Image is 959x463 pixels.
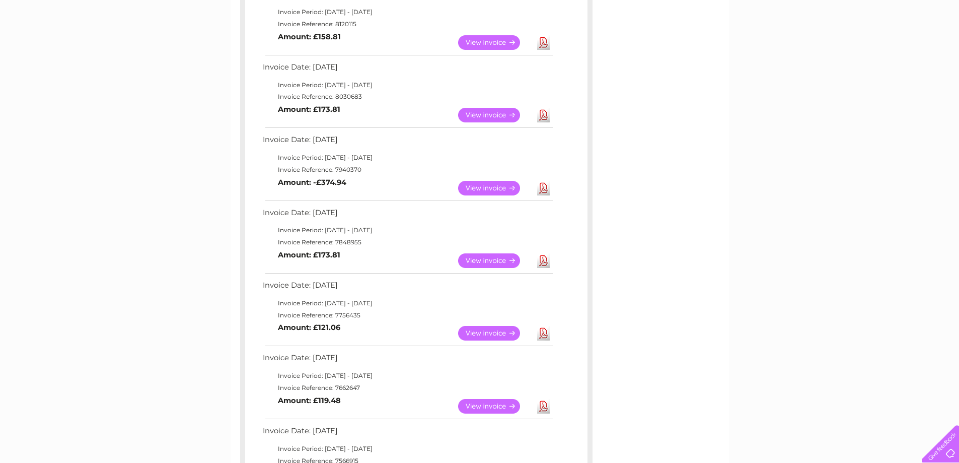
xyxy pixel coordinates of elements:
[537,399,550,414] a: Download
[260,309,555,321] td: Invoice Reference: 7756435
[926,43,949,50] a: Log out
[458,253,532,268] a: View
[458,35,532,50] a: View
[458,181,532,195] a: View
[807,43,829,50] a: Energy
[278,178,346,187] b: Amount: -£374.94
[278,250,340,259] b: Amount: £173.81
[458,326,532,341] a: View
[260,297,555,309] td: Invoice Period: [DATE] - [DATE]
[260,206,555,225] td: Invoice Date: [DATE]
[260,443,555,455] td: Invoice Period: [DATE] - [DATE]
[260,91,555,103] td: Invoice Reference: 8030683
[892,43,917,50] a: Contact
[769,5,839,18] a: 0333 014 3131
[260,224,555,236] td: Invoice Period: [DATE] - [DATE]
[242,6,718,49] div: Clear Business is a trading name of Verastar Limited (registered in [GEOGRAPHIC_DATA] No. 3667643...
[260,382,555,394] td: Invoice Reference: 7662647
[34,26,85,57] img: logo.png
[835,43,865,50] a: Telecoms
[871,43,886,50] a: Blog
[260,79,555,91] td: Invoice Period: [DATE] - [DATE]
[260,164,555,176] td: Invoice Reference: 7940370
[260,133,555,152] td: Invoice Date: [DATE]
[260,152,555,164] td: Invoice Period: [DATE] - [DATE]
[278,396,341,405] b: Amount: £119.48
[260,236,555,248] td: Invoice Reference: 7848955
[782,43,801,50] a: Water
[260,351,555,370] td: Invoice Date: [DATE]
[537,326,550,341] a: Download
[260,279,555,297] td: Invoice Date: [DATE]
[278,323,340,332] b: Amount: £121.06
[537,181,550,195] a: Download
[537,253,550,268] a: Download
[537,108,550,122] a: Download
[458,399,532,414] a: View
[278,105,340,114] b: Amount: £173.81
[537,35,550,50] a: Download
[278,32,341,41] b: Amount: £158.81
[260,60,555,79] td: Invoice Date: [DATE]
[260,6,555,18] td: Invoice Period: [DATE] - [DATE]
[260,18,555,30] td: Invoice Reference: 8120115
[260,424,555,443] td: Invoice Date: [DATE]
[260,370,555,382] td: Invoice Period: [DATE] - [DATE]
[458,108,532,122] a: View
